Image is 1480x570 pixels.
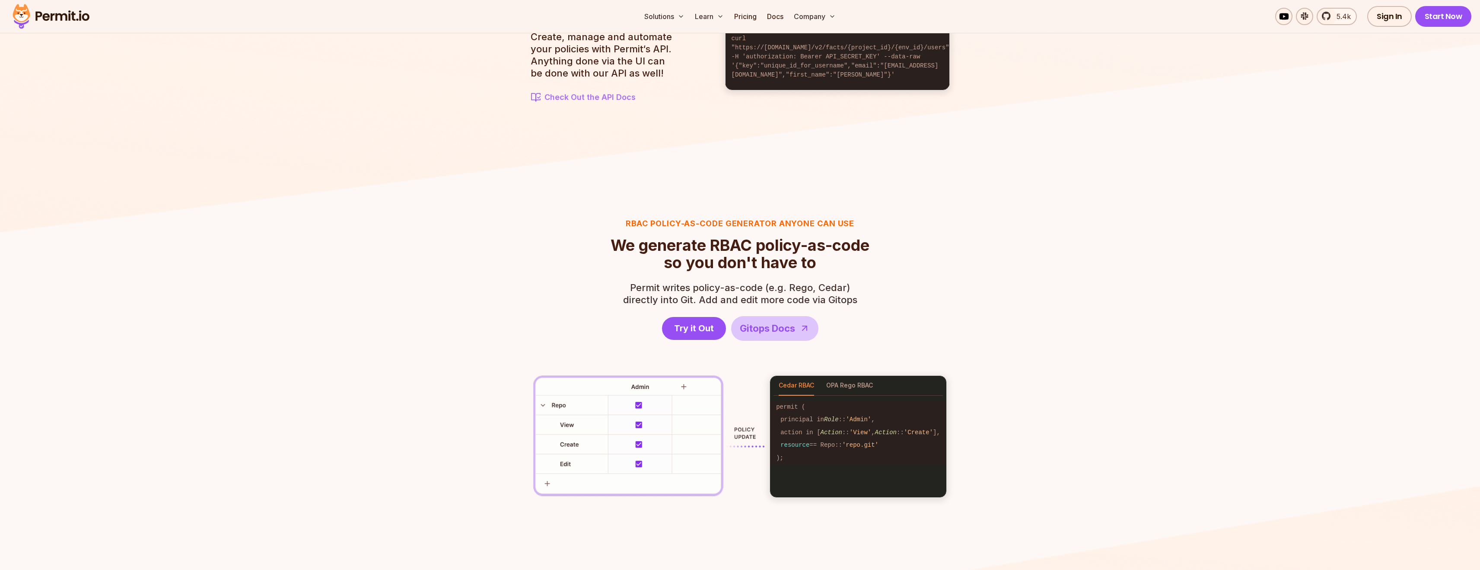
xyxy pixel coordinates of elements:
[9,2,93,31] img: Permit logo
[780,442,809,448] span: resource
[779,376,814,396] button: Cedar RBAC
[611,218,869,230] h3: RBAC Policy-as-code generator anyone can use
[611,237,869,271] h2: so you don't have to
[641,8,688,25] button: Solutions
[1367,6,1412,27] a: Sign In
[790,8,839,25] button: Company
[623,282,857,306] p: directly into Git. Add and edit more code via Gitops
[726,27,949,86] code: curl "https://[DOMAIN_NAME]/v2/facts/{project_id}/{env_id}/users" -H 'authorization: Bearer API_S...
[770,426,946,439] code: action in [ :: , :: ],
[850,429,871,436] span: 'View'
[770,439,946,452] code: == Repo::
[821,429,842,436] span: Action
[824,416,839,423] span: Role
[740,321,795,336] span: Gitops Docs
[1317,8,1357,25] a: 5.4k
[662,317,726,340] a: Try it Out
[531,31,678,79] p: Create, manage and automate your policies with Permit‘s API. Anything done via the UI can be done...
[764,8,787,25] a: Docs
[611,237,869,254] span: We generate RBAC policy-as-code
[770,452,946,464] code: );
[674,322,714,334] span: Try it Out
[826,376,873,396] button: OPA Rego RBAC
[691,8,727,25] button: Learn
[770,413,946,426] code: principal in :: ,
[846,416,871,423] span: 'Admin'
[544,91,636,103] span: Check Out the API Docs
[1331,11,1351,22] span: 5.4k
[623,282,857,294] span: Permit writes policy-as-code (e.g. Rego, Cedar)
[875,429,897,436] span: Action
[731,316,818,341] a: Gitops Docs
[770,401,946,413] code: permit (
[731,8,760,25] a: Pricing
[531,91,678,103] a: Check Out the API Docs
[904,429,933,436] span: 'Create'
[842,442,878,448] span: 'repo.git'
[1415,6,1472,27] a: Start Now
